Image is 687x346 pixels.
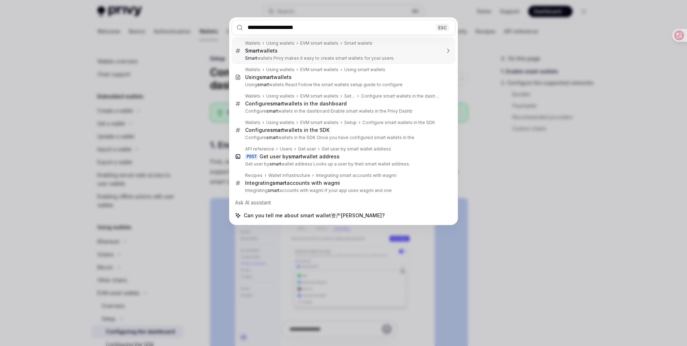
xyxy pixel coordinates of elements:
p: Configure wallets in the dashboard Enable smart wallets in the Privy Dashb [245,108,440,114]
div: Using wallets [266,40,294,46]
p: wallets Privy makes it easy to create smart wallets for your users. [245,55,440,61]
div: EVM smart wallets [300,93,338,99]
div: Recipes [245,173,263,178]
div: EVM smart wallets [300,40,338,46]
b: Smart [245,55,257,61]
div: EVM smart wallets [300,67,338,73]
b: Smart [245,48,259,54]
b: smart [270,100,284,107]
b: smart [269,161,281,167]
div: Using wallets [245,74,292,80]
b: smart [268,188,279,193]
div: Setup [344,93,355,99]
div: Configure smart wallets in the SDK [362,120,435,125]
div: Smart wallets [344,40,372,46]
div: wallets [245,48,278,54]
div: Get user by wallet address [259,153,340,160]
div: Wallets [245,120,260,125]
p: Configure wallets in the SDK Once you have configured smart wallets in the [245,135,440,140]
div: Wallets [245,40,260,46]
div: Using wallets [266,67,294,73]
b: smart [257,82,269,87]
p: Using wallets React Follow the smart wallets setup guide to configure [245,82,440,88]
div: Using wallets [266,120,294,125]
div: Wallets [245,93,260,99]
div: API reference [245,146,274,152]
div: EVM smart wallets [300,120,338,125]
div: Integrating accounts with wagmi [245,180,340,186]
b: smart [288,153,302,159]
div: Get user [298,146,316,152]
div: Setup [344,120,357,125]
div: Get user by smart wallet address [322,146,391,152]
b: smart [259,74,273,80]
div: Ask AI assistant [232,196,455,209]
div: Wallets [245,67,260,73]
div: Wallet infrastructure [268,173,310,178]
b: smart [266,108,278,114]
span: Can you tell me about smart wallet资产[PERSON_NAME]? [244,212,385,219]
div: Configure wallets in the SDK [245,127,330,133]
div: Configure smart wallets in the dashboard [361,93,440,99]
div: ESC [436,24,449,31]
div: Configure wallets in the dashboard [245,100,347,107]
b: smart [266,135,278,140]
p: Get user by wallet address Looks up a user by their smart wallet address. [245,161,440,167]
div: POST [245,154,258,159]
div: Using wallets [266,93,294,99]
b: smart [270,127,284,133]
b: smart [273,180,287,186]
div: Users [280,146,292,152]
div: Integrating smart accounts with wagmi [316,173,396,178]
p: Integrating accounts with wagmi If your app uses wagmi and one [245,188,440,193]
div: Using smart wallets [344,67,385,73]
